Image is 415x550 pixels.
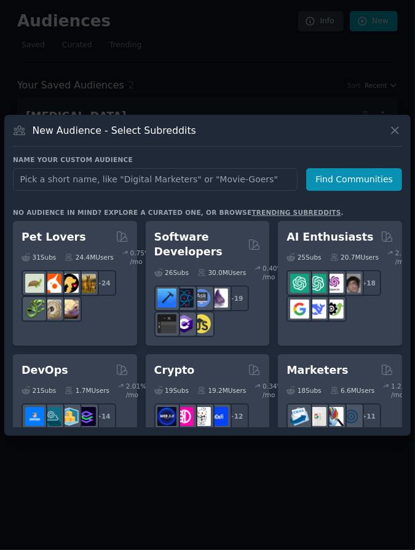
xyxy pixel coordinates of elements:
img: PlatformEngineers [77,407,96,426]
img: MarketingResearch [325,407,344,426]
h2: AI Enthusiasts [287,230,373,245]
img: AItoolsCatalog [325,300,344,319]
div: 0.34 % /mo [263,382,286,399]
h3: New Audience - Select Subreddits [33,124,196,137]
div: + 12 [223,403,249,429]
button: Find Communities [306,168,402,191]
h2: Software Developers [154,230,244,260]
img: software [157,314,176,333]
a: trending subreddits [251,209,341,216]
img: DevOpsLinks [25,407,44,426]
div: 24.4M Users [65,249,113,266]
img: cockatiel [42,274,61,293]
img: PetAdvice [60,274,79,293]
img: chatgpt_prompts_ [307,274,326,293]
img: ballpython [42,300,61,319]
img: learnjavascript [192,314,211,333]
img: csharp [175,314,194,333]
div: 20.7M Users [330,249,379,266]
img: AskComputerScience [192,289,211,308]
div: 0.75 % /mo [130,249,154,266]
div: + 19 [223,285,249,311]
img: ArtificalIntelligence [342,274,361,293]
div: 2.01 % /mo [126,382,149,399]
div: 1.23 % /mo [391,382,414,399]
img: defi_ [209,407,228,426]
div: + 24 [90,270,116,296]
img: elixir [209,289,228,308]
img: leopardgeckos [60,300,79,319]
div: 0.40 % /mo [263,264,286,281]
h2: DevOps [22,363,68,378]
img: chatgpt_promptDesign [290,274,309,293]
input: Pick a short name, like "Digital Marketers" or "Movie-Goers" [13,168,298,191]
img: turtle [25,274,44,293]
img: GoogleGeminiAI [290,300,309,319]
div: 30.0M Users [197,264,246,281]
div: 19.2M Users [197,382,246,399]
div: 6.6M Users [330,382,375,399]
img: DeepSeek [307,300,326,319]
img: OnlineMarketing [342,407,361,426]
img: defiblockchain [175,407,194,426]
img: herpetology [25,300,44,319]
img: googleads [307,407,326,426]
img: Emailmarketing [290,407,309,426]
div: 26 Sub s [154,264,189,281]
div: 21 Sub s [22,382,56,399]
div: + 18 [355,270,381,296]
img: CryptoNews [192,407,211,426]
h2: Pet Lovers [22,230,86,245]
div: 25 Sub s [287,249,321,266]
img: web3 [157,407,176,426]
img: reactnative [175,289,194,308]
div: 19 Sub s [154,382,189,399]
img: OpenAIDev [325,274,344,293]
h2: Marketers [287,363,348,378]
img: platformengineering [42,407,61,426]
h2: Crypto [154,363,195,378]
div: 31 Sub s [22,249,56,266]
div: 1.7M Users [65,382,109,399]
div: + 11 [355,403,381,429]
div: + 14 [90,403,116,429]
div: No audience in mind? Explore a curated one, or browse . [13,208,344,217]
h3: Name your custom audience [13,155,402,164]
img: iOSProgramming [157,289,176,308]
img: aws_cdk [60,407,79,426]
div: 18 Sub s [287,382,321,399]
img: dogbreed [77,274,96,293]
